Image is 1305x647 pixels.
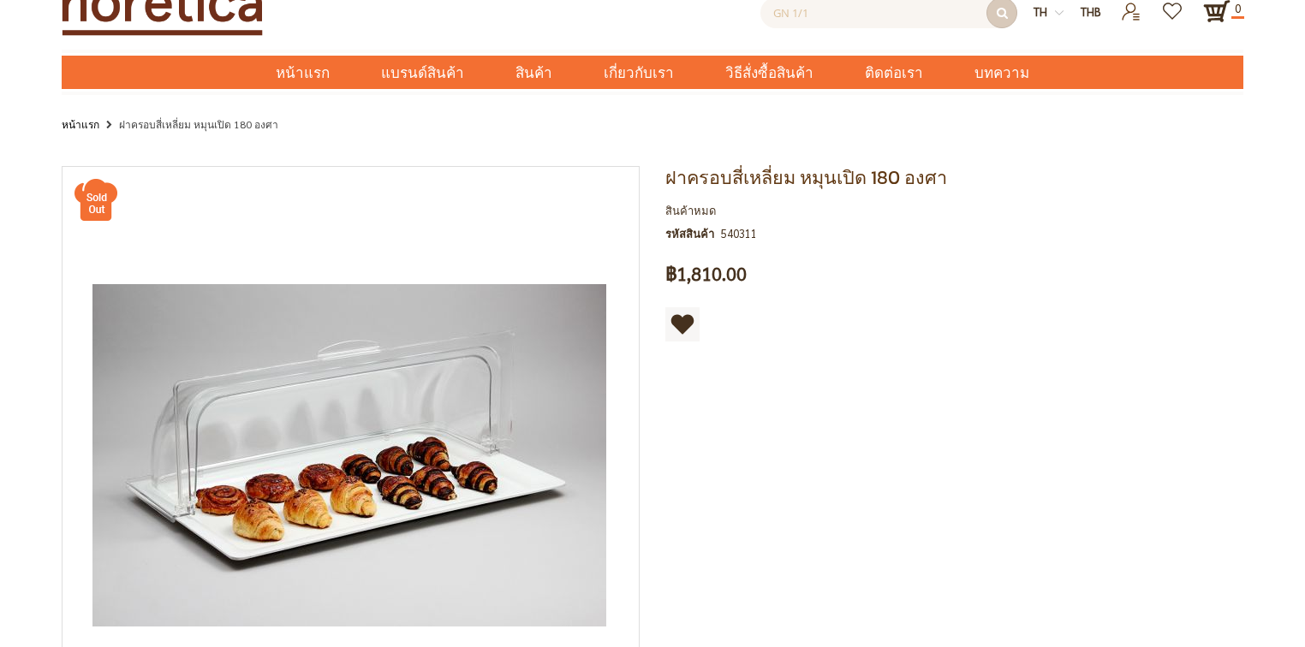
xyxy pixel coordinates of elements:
a: สินค้า [490,56,578,89]
span: แบรนด์สินค้า [381,56,464,91]
span: สินค้า [515,56,552,91]
span: th [1034,4,1047,19]
a: หน้าแรก [250,56,355,89]
li: ฝาครอบสี่เหลี่ยม หมุนเปิด 180 องศา [102,115,278,136]
a: เกี่ยวกับเรา [578,56,700,89]
span: THB [1081,4,1101,19]
span: หน้าแรก [276,62,330,84]
img: dropdown-icon.svg [1055,9,1064,17]
a: แบรนด์สินค้า [355,56,490,89]
span: บทความ [974,56,1029,91]
img: ฝาครอบสี่เหลี่ยม หมุนเปิด 180 องศา [74,179,117,222]
span: สินค้าหมด [665,203,716,217]
span: ฝาครอบสี่เหลี่ยม หมุนเปิด 180 องศา [665,163,947,192]
strong: รหัสสินค้า [665,224,721,243]
div: สถานะของสินค้า [665,201,1243,220]
img: rrolling dome cover, acrylic dome cover, cake cover, cake display with cover, plastic cake cover,... [92,284,606,626]
a: หน้าแรก [62,115,99,134]
span: วิธีสั่งซื้อสินค้า [725,56,813,91]
div: 540311 [721,224,757,243]
a: เพิ่มไปยังรายการโปรด [665,307,700,341]
a: ติดต่อเรา [839,56,949,89]
a: บทความ [949,56,1055,89]
span: เกี่ยวกับเรา [604,56,674,91]
span: ฿1,810.00 [665,264,747,283]
a: วิธีสั่งซื้อสินค้า [700,56,839,89]
span: ติดต่อเรา [865,56,923,91]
